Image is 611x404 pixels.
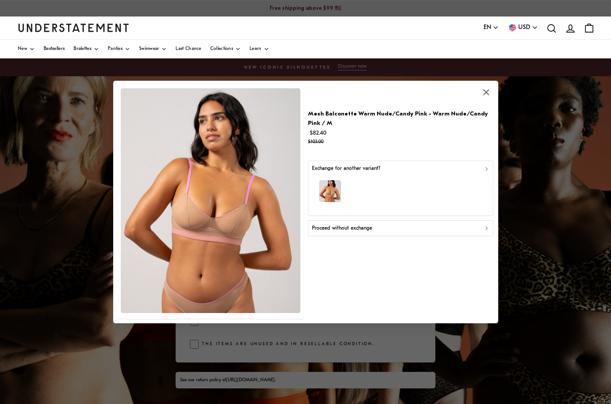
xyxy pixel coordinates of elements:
[176,40,201,58] a: Last Chance
[308,161,493,215] button: Exchange for another variant?model-name=Pierina|model-size=M
[44,40,65,58] a: Bestsellers
[308,109,493,128] p: Mesh Balconette Warm Nude/Candy Pink - Warm Nude/Candy Pink / M
[250,40,269,58] a: Learn
[308,140,324,144] strike: $103.00
[44,47,65,51] span: Bestsellers
[139,40,167,58] a: Swimwear
[139,47,159,51] span: Swimwear
[518,23,530,33] span: USD
[18,40,35,58] a: New
[484,23,491,33] span: EN
[312,165,380,173] p: Exchange for another variant?
[312,224,372,233] p: Proceed without exchange
[74,47,91,51] span: Bralettes
[508,23,538,33] button: USD
[250,47,262,51] span: Learn
[319,180,340,202] img: model-name=Pierina|model-size=M
[484,23,499,33] button: EN
[108,47,123,51] span: Panties
[210,47,233,51] span: Collections
[108,40,130,58] a: Panties
[18,24,129,32] a: Understatement Homepage
[121,88,300,313] img: CPSA-BRA-017_crop.jpg
[308,220,493,236] button: Proceed without exchange
[308,128,493,146] p: $82.40
[74,40,99,58] a: Bralettes
[210,40,241,58] a: Collections
[18,47,27,51] span: New
[176,47,201,51] span: Last Chance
